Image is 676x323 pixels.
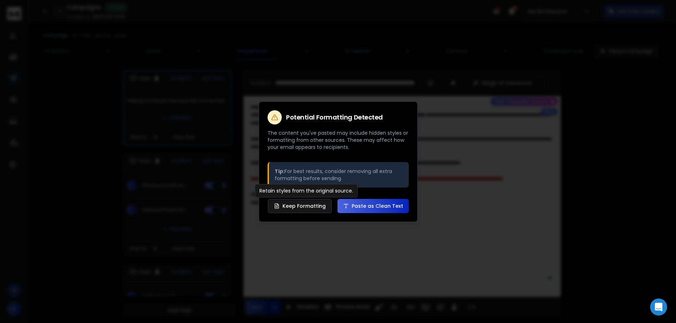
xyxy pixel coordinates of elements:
[286,114,383,121] h2: Potential Formatting Detected
[337,199,409,213] button: Paste as Clean Text
[268,129,409,151] p: The content you've pasted may include hidden styles or formatting from other sources. These may a...
[275,168,285,175] strong: Tip:
[275,168,403,182] p: For best results, consider removing all extra formatting before sending.
[650,299,667,316] div: Open Intercom Messenger
[255,184,358,197] div: Retain styles from the original source.
[268,199,332,213] button: Keep Formatting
